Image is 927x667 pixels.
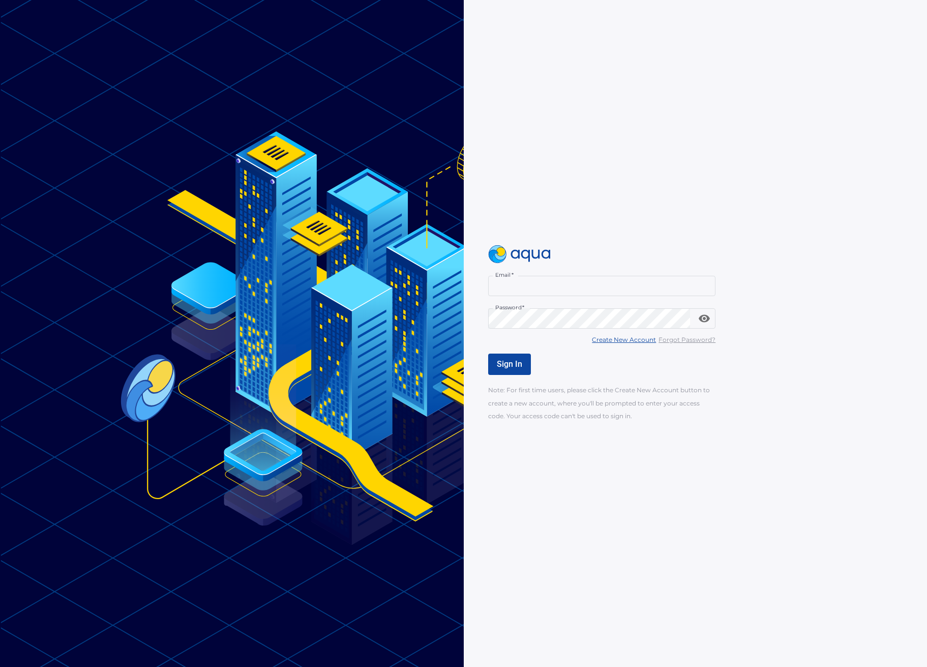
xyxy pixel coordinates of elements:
label: Password [495,304,524,311]
span: Sign In [497,359,522,369]
u: Create New Account [592,336,656,343]
button: toggle password visibility [694,308,714,329]
label: Email [495,271,514,279]
span: Note: For first time users, please click the Create New Account button to create a new account, w... [488,386,710,419]
u: Forgot Password? [659,336,715,343]
button: Sign In [488,354,531,375]
img: logo [488,245,551,264]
